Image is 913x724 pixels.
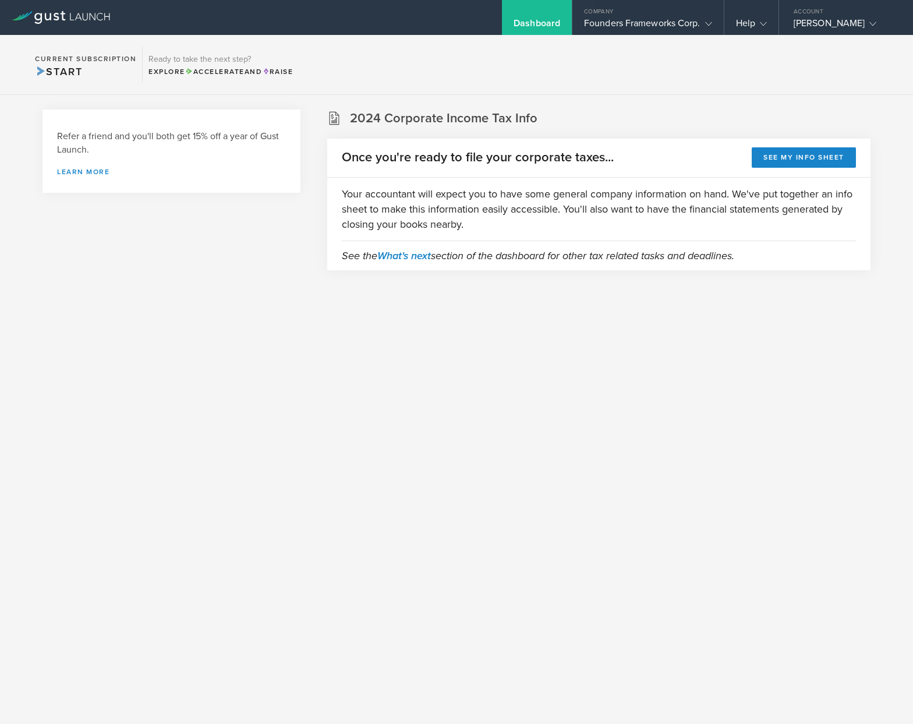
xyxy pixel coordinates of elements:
div: Help [736,17,767,35]
div: [PERSON_NAME] [794,17,893,35]
div: Founders Frameworks Corp. [584,17,712,35]
iframe: Chat Widget [855,668,913,724]
div: Dashboard [514,17,560,35]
